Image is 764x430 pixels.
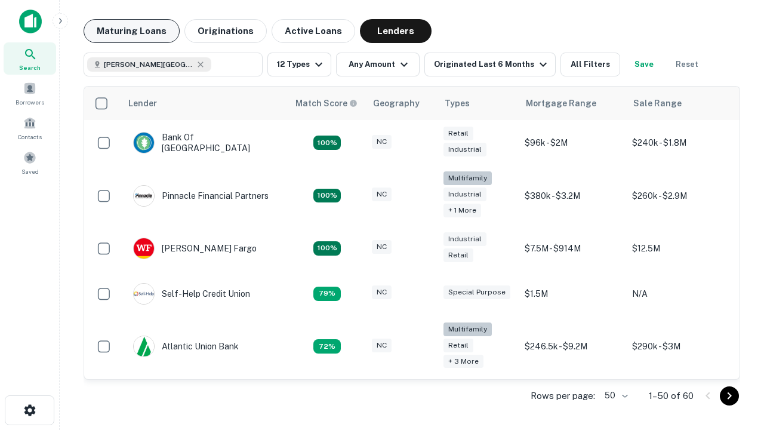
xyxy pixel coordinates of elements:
[84,19,180,43] button: Maturing Loans
[443,171,492,185] div: Multifamily
[134,336,154,357] img: picture
[134,238,154,259] img: picture
[443,204,481,217] div: + 1 more
[526,96,596,110] div: Mortgage Range
[445,96,470,110] div: Types
[133,283,250,305] div: Self-help Credit Union
[443,143,486,156] div: Industrial
[4,112,56,144] a: Contacts
[372,240,392,254] div: NC
[373,96,420,110] div: Geography
[133,132,276,153] div: Bank Of [GEOGRAPHIC_DATA]
[104,59,193,70] span: [PERSON_NAME][GEOGRAPHIC_DATA], [GEOGRAPHIC_DATA]
[313,136,341,150] div: Matching Properties: 14, hasApolloMatch: undefined
[295,97,358,110] div: Capitalize uses an advanced AI algorithm to match your search with the best lender. The match sco...
[133,238,257,259] div: [PERSON_NAME] Fargo
[704,334,764,392] iframe: Chat Widget
[372,285,392,299] div: NC
[134,133,154,153] img: picture
[267,53,331,76] button: 12 Types
[360,19,432,43] button: Lenders
[626,120,734,165] td: $240k - $1.8M
[424,53,556,76] button: Originated Last 6 Months
[649,389,694,403] p: 1–50 of 60
[313,241,341,256] div: Matching Properties: 15, hasApolloMatch: undefined
[519,271,626,317] td: $1.5M
[600,387,630,404] div: 50
[372,339,392,352] div: NC
[21,167,39,176] span: Saved
[519,120,626,165] td: $96k - $2M
[18,132,42,142] span: Contacts
[626,317,734,377] td: $290k - $3M
[720,386,739,406] button: Go to next page
[560,53,620,76] button: All Filters
[19,63,41,72] span: Search
[313,189,341,203] div: Matching Properties: 25, hasApolloMatch: undefined
[372,188,392,201] div: NC
[272,19,355,43] button: Active Loans
[443,232,486,246] div: Industrial
[4,77,56,109] a: Borrowers
[519,317,626,377] td: $246.5k - $9.2M
[443,248,473,262] div: Retail
[519,165,626,226] td: $380k - $3.2M
[121,87,288,120] th: Lender
[626,271,734,317] td: N/A
[626,87,734,120] th: Sale Range
[443,285,510,299] div: Special Purpose
[4,146,56,179] a: Saved
[626,226,734,271] td: $12.5M
[313,339,341,354] div: Matching Properties: 10, hasApolloMatch: undefined
[288,87,366,120] th: Capitalize uses an advanced AI algorithm to match your search with the best lender. The match sco...
[128,96,157,110] div: Lender
[443,127,473,140] div: Retail
[633,96,682,110] div: Sale Range
[519,87,626,120] th: Mortgage Range
[133,185,269,207] div: Pinnacle Financial Partners
[313,287,341,301] div: Matching Properties: 11, hasApolloMatch: undefined
[625,53,663,76] button: Save your search to get updates of matches that match your search criteria.
[443,339,473,352] div: Retail
[519,226,626,271] td: $7.5M - $914M
[438,87,519,120] th: Types
[443,188,486,201] div: Industrial
[134,284,154,304] img: picture
[626,165,734,226] td: $260k - $2.9M
[295,97,355,110] h6: Match Score
[443,322,492,336] div: Multifamily
[366,87,438,120] th: Geography
[372,135,392,149] div: NC
[19,10,42,33] img: capitalize-icon.png
[443,355,483,368] div: + 3 more
[184,19,267,43] button: Originations
[531,389,595,403] p: Rows per page:
[668,53,706,76] button: Reset
[133,336,239,357] div: Atlantic Union Bank
[134,186,154,206] img: picture
[4,42,56,75] a: Search
[434,57,550,72] div: Originated Last 6 Months
[16,97,44,107] span: Borrowers
[336,53,420,76] button: Any Amount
